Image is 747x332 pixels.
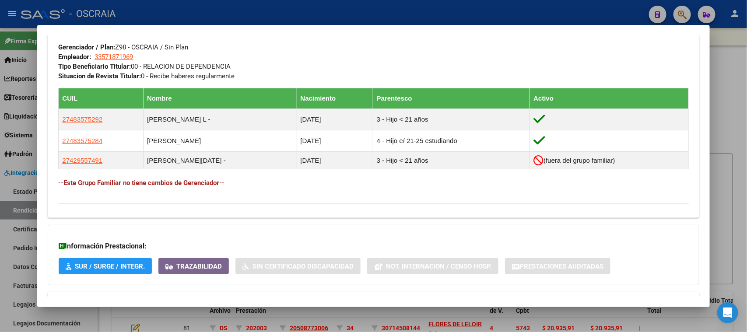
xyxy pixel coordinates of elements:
[386,262,491,270] span: Not. Internacion / Censo Hosp.
[144,109,297,130] td: [PERSON_NAME] L -
[158,258,229,274] button: Trazabilidad
[62,137,102,144] span: 27483575284
[373,109,530,130] td: 3 - Hijo < 21 años
[95,53,133,61] span: 33571871969
[373,152,530,169] td: 3 - Hijo < 21 años
[373,130,530,152] td: 4 - Hijo e/ 21-25 estudiando
[530,88,688,109] th: Activo
[59,88,144,109] th: CUIL
[297,88,373,109] th: Nacimiento
[505,258,610,274] button: Prestaciones Auditadas
[544,157,615,164] span: (fuera del grupo familiar)
[75,262,145,270] span: SUR / SURGE / INTEGR.
[58,72,235,80] span: 0 - Recibe haberes regularmente
[717,302,738,323] div: Open Intercom Messenger
[144,88,297,109] th: Nombre
[373,88,530,109] th: Parentesco
[144,130,297,152] td: [PERSON_NAME]
[62,157,102,164] span: 27429557491
[48,292,699,313] mat-expansion-panel-header: Aportes y Contribuciones del Afiliado: 27927058591
[519,262,603,270] span: Prestaciones Auditadas
[235,258,361,274] button: Sin Certificado Discapacidad
[58,72,141,80] strong: Situacion de Revista Titular:
[58,43,188,51] span: Z98 - OSCRAIA / Sin Plan
[253,262,354,270] span: Sin Certificado Discapacidad
[297,130,373,152] td: [DATE]
[58,178,688,188] h4: --Este Grupo Familiar no tiene cambios de Gerenciador--
[58,63,231,70] span: 00 - RELACION DE DEPENDENCIA
[59,241,688,252] h3: Información Prestacional:
[58,63,131,70] strong: Tipo Beneficiario Titular:
[62,115,102,123] span: 27483575292
[144,152,297,169] td: [PERSON_NAME][DATE] -
[176,262,222,270] span: Trazabilidad
[297,152,373,169] td: [DATE]
[297,109,373,130] td: [DATE]
[58,43,115,51] strong: Gerenciador / Plan:
[58,53,91,61] strong: Empleador:
[367,258,498,274] button: Not. Internacion / Censo Hosp.
[59,258,152,274] button: SUR / SURGE / INTEGR.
